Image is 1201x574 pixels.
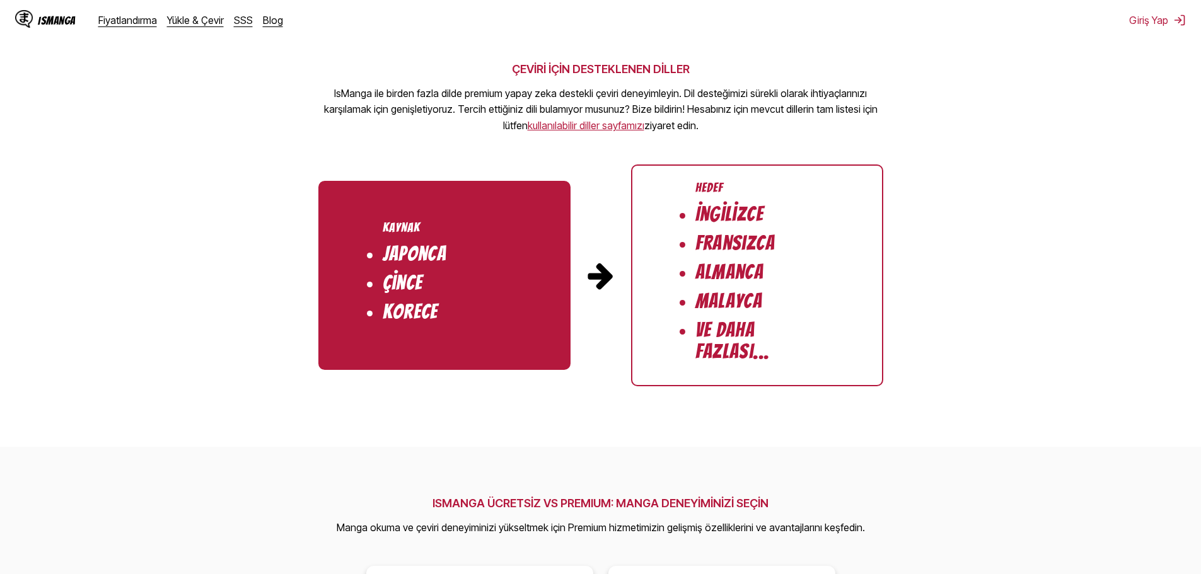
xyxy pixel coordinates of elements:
[383,221,421,234] div: Kaynak
[695,232,775,254] li: Fransızca
[586,260,616,290] img: Kaynak dillerden hedef dillere işaret eden ok
[383,272,423,294] li: Çince
[383,243,447,265] li: Japonca
[234,14,253,26] a: SSS
[695,261,764,283] li: Almanca
[311,86,891,134] p: IsManga ile birden fazla dilde premium yapay zeka destekli çeviri deneyimleyin. Dil desteğimizi s...
[311,62,891,76] h2: ÇEVİRİ İÇİN DESTEKLENEN DİLLER
[695,319,819,362] li: Ve Daha Fazlası...
[15,10,98,30] a: IsManga LogoIsManga
[263,14,283,26] a: Blog
[695,204,764,225] li: İngilizce
[98,14,157,26] a: Fiyatlandırma
[1129,14,1186,26] button: Giriş Yap
[383,301,438,323] li: Korece
[528,119,644,132] a: Available languages
[167,14,224,26] a: Yükle & Çevir
[15,10,33,28] img: IsManga Logo
[38,14,76,26] div: IsManga
[318,181,571,370] ul: Kaynak Diller
[337,520,865,536] p: Manga okuma ve çeviri deneyiminizi yükseltmek için Premium hizmetimizin gelişmiş özelliklerini ve...
[337,497,865,510] h2: ISMANGA ÜCRETSİZ VS PREMIUM: MANGA DENEYİMİNİZİ SEÇİN
[1173,14,1186,26] img: Sign out
[631,164,883,386] ul: Hedef Diller
[695,181,724,195] div: Hedef
[695,290,763,312] li: Malayca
